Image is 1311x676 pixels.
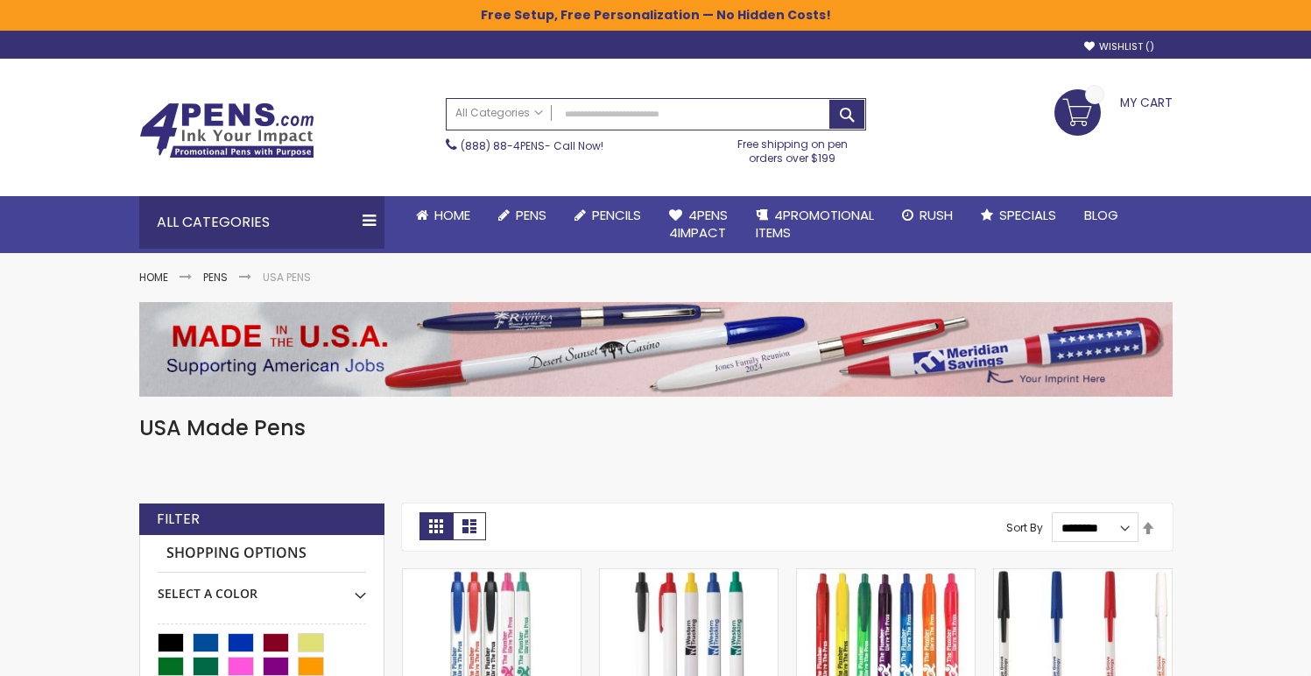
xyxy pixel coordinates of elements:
a: Monarch Ballpoint Wide Body Pen [403,568,581,583]
strong: Shopping Options [158,535,366,573]
a: Pens [203,270,228,285]
div: Select A Color [158,573,366,602]
a: 4PROMOTIONALITEMS [742,196,888,253]
strong: Filter [157,510,200,529]
a: Pens [484,196,560,235]
a: (888) 88-4PENS [461,138,545,153]
img: USA Pens [139,302,1173,397]
a: Specials [967,196,1070,235]
a: All Categories [447,99,552,128]
a: Monarch-T Translucent Wide Click Ballpoint Pen [797,568,975,583]
span: Home [434,206,470,224]
strong: USA Pens [263,270,311,285]
span: 4Pens 4impact [669,206,728,242]
a: Home [402,196,484,235]
span: 4PROMOTIONAL ITEMS [756,206,874,242]
a: 4Pens4impact [655,196,742,253]
span: Blog [1084,206,1118,224]
label: Sort By [1006,520,1043,535]
div: All Categories [139,196,384,249]
a: Home [139,270,168,285]
span: Rush [920,206,953,224]
span: - Call Now! [461,138,603,153]
span: Pens [516,206,546,224]
strong: Grid [419,512,453,540]
img: 4Pens Custom Pens and Promotional Products [139,102,314,158]
div: Free shipping on pen orders over $199 [719,130,866,165]
a: Wishlist [1084,40,1154,53]
h1: USA Made Pens [139,414,1173,442]
span: Specials [999,206,1056,224]
span: Pencils [592,206,641,224]
a: Promotional Twister Stick Plastic Ballpoint Pen [994,568,1172,583]
a: Blog [1070,196,1132,235]
a: Rush [888,196,967,235]
span: All Categories [455,106,543,120]
a: Pencils [560,196,655,235]
a: Monarch-G Grip Wide Click Ballpoint Pen - White Body [600,568,778,583]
